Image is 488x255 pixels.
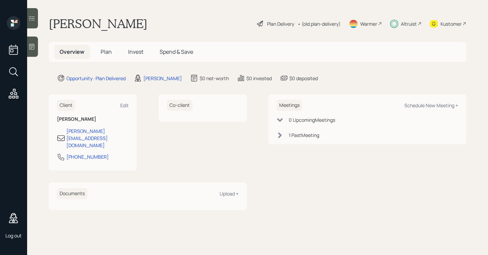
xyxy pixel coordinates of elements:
[277,100,302,111] h6: Meetings
[401,20,417,27] div: Altruist
[60,48,84,55] span: Overview
[298,20,341,27] div: • (old plan-delivery)
[120,102,129,109] div: Edit
[267,20,294,27] div: Plan Delivery
[101,48,112,55] span: Plan
[289,116,335,123] div: 0 Upcoming Meeting s
[49,16,147,31] h1: [PERSON_NAME]
[128,48,143,55] span: Invest
[246,75,272,82] div: $0 invested
[289,132,319,139] div: 1 Past Meeting
[143,75,182,82] div: [PERSON_NAME]
[66,75,126,82] div: Opportunity · Plan Delivered
[160,48,193,55] span: Spend & Save
[360,20,377,27] div: Warmer
[220,190,239,197] div: Upload +
[57,116,129,122] h6: [PERSON_NAME]
[404,102,458,109] div: Schedule New Meeting +
[66,127,129,149] div: [PERSON_NAME][EMAIL_ADDRESS][DOMAIN_NAME]
[441,20,462,27] div: Kustomer
[200,75,229,82] div: $0 net-worth
[66,153,109,160] div: [PHONE_NUMBER]
[5,232,22,239] div: Log out
[57,188,87,199] h6: Documents
[57,100,75,111] h6: Client
[289,75,318,82] div: $0 deposited
[167,100,192,111] h6: Co-client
